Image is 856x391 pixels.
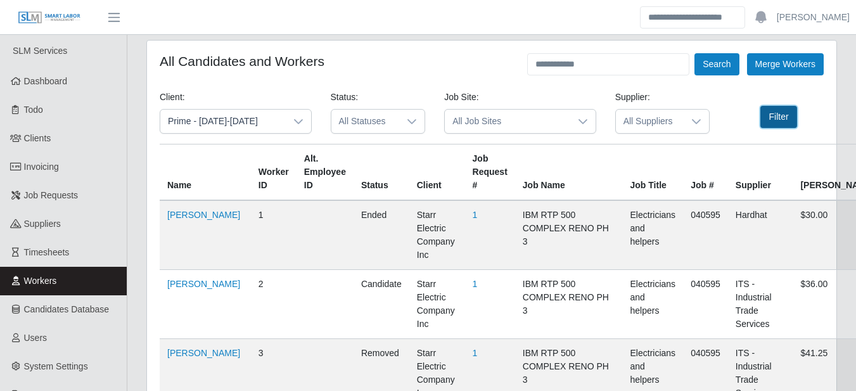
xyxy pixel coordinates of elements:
img: SLM Logo [18,11,81,25]
span: Prime - Monday-Sunday [160,110,286,133]
th: Supplier [728,144,793,201]
a: [PERSON_NAME] [167,279,240,289]
td: IBM RTP 500 COMPLEX RENO PH 3 [515,270,623,339]
span: Users [24,333,48,343]
th: Job # [683,144,728,201]
td: candidate [354,270,409,339]
th: Job Title [623,144,684,201]
h4: All Candidates and Workers [160,53,324,69]
span: System Settings [24,361,88,371]
a: 1 [473,210,478,220]
td: ITS - Industrial Trade Services [728,270,793,339]
a: 1 [473,348,478,358]
span: Workers [24,276,57,286]
span: Candidates Database [24,304,110,314]
span: Clients [24,133,51,143]
input: Search [640,6,745,29]
td: Hardhat [728,200,793,270]
th: Name [160,144,251,201]
span: All Job Sites [445,110,570,133]
button: Merge Workers [747,53,824,75]
a: [PERSON_NAME] [777,11,850,24]
td: 040595 [683,270,728,339]
td: ended [354,200,409,270]
th: Job Request # [465,144,515,201]
th: Alt. Employee ID [297,144,354,201]
th: Status [354,144,409,201]
th: Worker ID [251,144,297,201]
td: 1 [251,200,297,270]
td: 2 [251,270,297,339]
label: Job Site: [444,91,478,104]
button: Filter [760,106,796,128]
button: Search [694,53,739,75]
a: 1 [473,279,478,289]
span: Suppliers [24,219,61,229]
label: Client: [160,91,185,104]
span: Dashboard [24,76,68,86]
td: Starr Electric Company Inc [409,270,465,339]
span: All Suppliers [616,110,684,133]
th: Client [409,144,465,201]
td: 040595 [683,200,728,270]
a: [PERSON_NAME] [167,210,240,220]
td: Electricians and helpers [623,270,684,339]
span: All Statuses [331,110,400,133]
a: [PERSON_NAME] [167,348,240,358]
span: Todo [24,105,43,115]
span: SLM Services [13,46,67,56]
label: Supplier: [615,91,650,104]
label: Status: [331,91,359,104]
span: Invoicing [24,162,59,172]
td: IBM RTP 500 COMPLEX RENO PH 3 [515,200,623,270]
span: Timesheets [24,247,70,257]
span: Job Requests [24,190,79,200]
td: Electricians and helpers [623,200,684,270]
td: Starr Electric Company Inc [409,200,465,270]
th: Job Name [515,144,623,201]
